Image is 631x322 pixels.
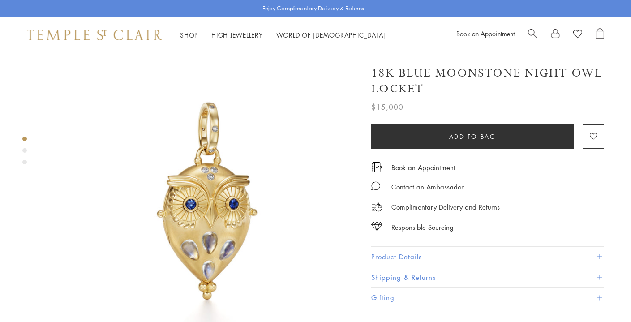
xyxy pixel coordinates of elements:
[371,247,604,267] button: Product Details
[371,101,403,113] span: $15,000
[391,163,455,172] a: Book an Appointment
[371,124,574,149] button: Add to bag
[456,29,515,38] a: Book an Appointment
[371,288,604,308] button: Gifting
[371,181,380,190] img: MessageIcon-01_2.svg
[276,30,386,39] a: World of [DEMOGRAPHIC_DATA]World of [DEMOGRAPHIC_DATA]
[180,30,198,39] a: ShopShop
[371,65,604,97] h1: 18K Blue Moonstone Night Owl Locket
[586,280,622,313] iframe: Gorgias live chat messenger
[391,202,500,213] p: Complimentary Delivery and Returns
[573,28,582,42] a: View Wishlist
[391,181,464,193] div: Contact an Ambassador
[211,30,263,39] a: High JewelleryHigh Jewellery
[262,4,364,13] p: Enjoy Complimentary Delivery & Returns
[180,30,386,41] nav: Main navigation
[391,222,454,233] div: Responsible Sourcing
[371,267,604,288] button: Shipping & Returns
[371,202,382,213] img: icon_delivery.svg
[596,28,604,42] a: Open Shopping Bag
[371,162,382,172] img: icon_appointment.svg
[22,134,27,172] div: Product gallery navigation
[528,28,537,42] a: Search
[449,132,496,142] span: Add to bag
[27,30,162,40] img: Temple St. Clair
[371,222,382,231] img: icon_sourcing.svg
